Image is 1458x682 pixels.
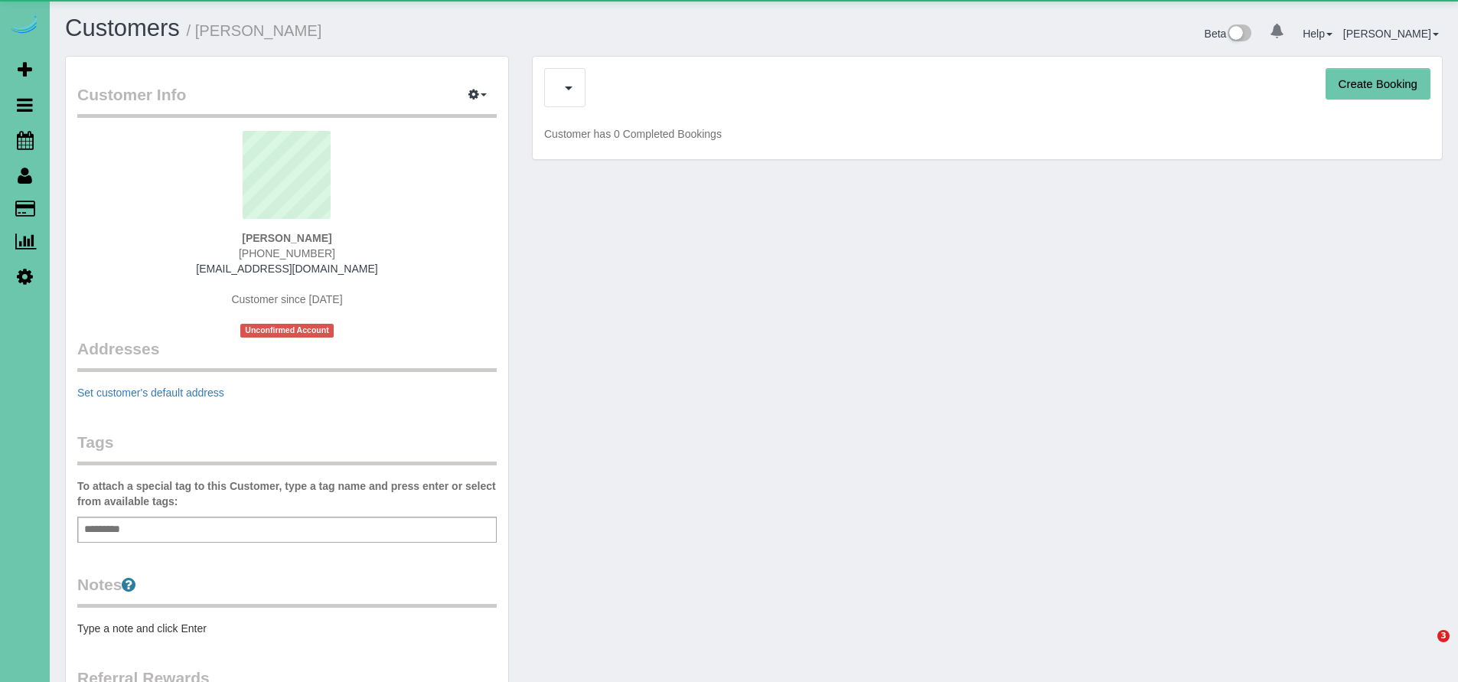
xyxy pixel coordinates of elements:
[77,621,497,636] pre: Type a note and click Enter
[1226,24,1251,44] img: New interface
[1303,28,1332,40] a: Help
[240,324,334,337] span: Unconfirmed Account
[1205,28,1252,40] a: Beta
[196,263,377,275] a: [EMAIL_ADDRESS][DOMAIN_NAME]
[242,232,331,244] strong: [PERSON_NAME]
[1343,28,1439,40] a: [PERSON_NAME]
[9,15,40,37] img: Automaid Logo
[187,22,322,39] small: / [PERSON_NAME]
[239,247,335,259] span: [PHONE_NUMBER]
[77,83,497,118] legend: Customer Info
[77,431,497,465] legend: Tags
[1437,630,1450,642] span: 3
[77,573,497,608] legend: Notes
[65,15,180,41] a: Customers
[77,387,224,399] a: Set customer's default address
[544,126,1430,142] p: Customer has 0 Completed Bookings
[231,293,342,305] span: Customer since [DATE]
[77,478,497,509] label: To attach a special tag to this Customer, type a tag name and press enter or select from availabl...
[1406,630,1443,667] iframe: Intercom live chat
[1326,68,1430,100] button: Create Booking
